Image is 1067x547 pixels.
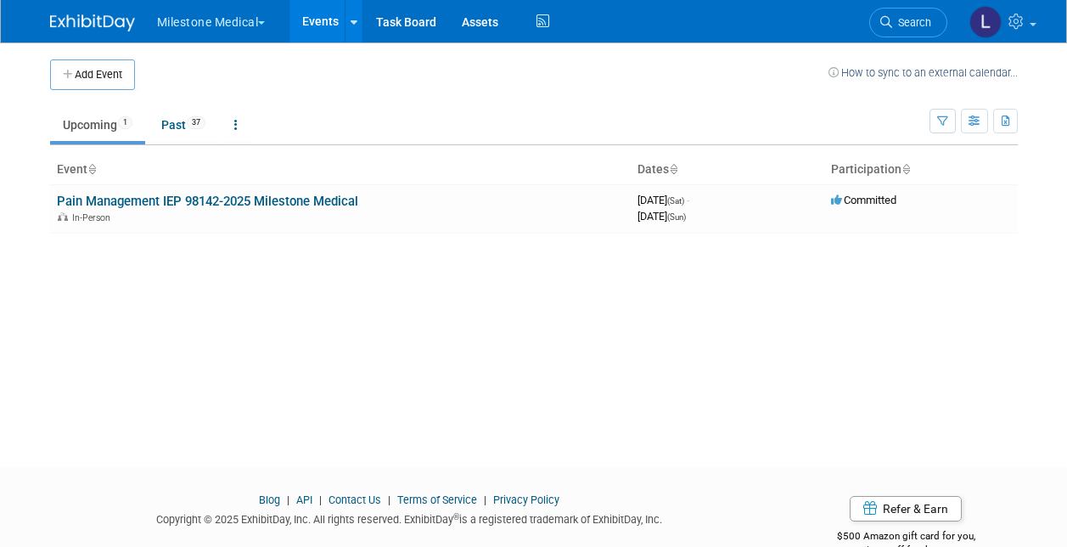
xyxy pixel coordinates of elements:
[50,109,145,141] a: Upcoming1
[50,14,135,31] img: ExhibitDay
[315,493,326,506] span: |
[850,496,962,522] a: Refer & Earn
[667,212,686,222] span: (Sun)
[637,194,689,206] span: [DATE]
[384,493,395,506] span: |
[969,6,1002,38] img: Lori Stewart
[828,66,1018,79] a: How to sync to an external calendar...
[187,116,205,129] span: 37
[329,493,381,506] a: Contact Us
[87,162,96,176] a: Sort by Event Name
[687,194,689,206] span: -
[397,493,477,506] a: Terms of Service
[892,16,931,29] span: Search
[118,116,132,129] span: 1
[669,162,677,176] a: Sort by Start Date
[57,194,358,209] a: Pain Management IEP 98142-2025 Milestone Medical
[631,155,824,184] th: Dates
[50,508,770,527] div: Copyright © 2025 ExhibitDay, Inc. All rights reserved. ExhibitDay is a registered trademark of Ex...
[831,194,896,206] span: Committed
[149,109,218,141] a: Past37
[296,493,312,506] a: API
[50,59,135,90] button: Add Event
[259,493,280,506] a: Blog
[869,8,947,37] a: Search
[493,493,559,506] a: Privacy Policy
[72,212,115,223] span: In-Person
[50,155,631,184] th: Event
[637,210,686,223] span: [DATE]
[283,493,294,506] span: |
[901,162,910,176] a: Sort by Participation Type
[480,493,491,506] span: |
[453,512,459,522] sup: ®
[824,155,1018,184] th: Participation
[667,196,684,206] span: (Sat)
[58,212,68,221] img: In-Person Event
